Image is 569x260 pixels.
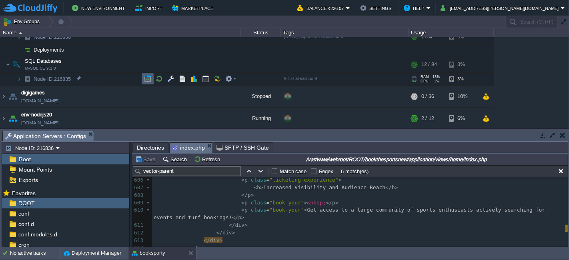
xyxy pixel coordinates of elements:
[449,86,475,108] div: 10%
[254,184,257,190] span: <
[132,229,145,237] div: 612
[266,177,270,183] span: =
[441,3,561,13] button: [EMAIL_ADDRESS][PERSON_NAME][DOMAIN_NAME]
[172,143,205,153] span: index.php
[5,131,86,141] span: Application Servers : Configs
[169,142,213,152] li: /var/www/webroot/ROOT/bookthesportsnew/application/views/home/index.php
[17,231,58,238] a: conf.modules.d
[263,184,385,190] span: Increased Visibility and Audience Reach
[421,108,434,130] div: 2 / 12
[232,230,235,236] span: >
[284,76,317,81] span: 9.1.0-almalinux-9
[280,168,307,174] label: Match case
[137,143,164,152] span: Directories
[210,237,219,243] span: div
[240,86,280,108] div: Stopped
[135,3,165,13] button: Import
[17,156,32,163] a: Root
[191,245,198,251] span: </
[307,200,326,206] span: &nbsp;
[432,75,440,79] span: 13%
[326,200,333,206] span: </
[17,220,35,228] a: conf.d
[132,206,145,214] div: 610
[421,86,434,108] div: 0 / 36
[198,245,207,251] span: div
[251,200,266,206] span: class
[194,156,222,163] button: Refresh
[24,58,63,64] a: SQL DatabasesMySQL CE 9.1.0
[0,108,7,130] img: AMDAwAAAACH5BAEAAAAALAAAAAABAAEAAAICRAEAOw==
[25,66,56,71] span: MySQL CE 9.1.0
[22,73,33,86] img: AMDAwAAAACH5BAEAAAAALAAAAAABAAEAAAICRAEAOw==
[132,192,145,199] div: 608
[132,199,145,207] div: 609
[319,168,334,174] label: Regex
[1,28,240,37] div: Name
[17,210,30,217] a: conf
[260,184,263,190] span: >
[17,241,31,248] a: cron
[17,200,36,207] a: ROOT
[17,166,53,173] a: Mount Points
[132,176,145,184] div: 606
[241,207,244,213] span: <
[21,111,52,119] a: env-nodejs20
[21,89,45,97] a: digigames
[172,3,216,13] button: Marketplace
[232,214,238,220] span: </
[17,44,22,56] img: AMDAwAAAACH5BAEAAAAALAAAAAABAAEAAAICRAEAOw==
[222,230,232,236] span: div
[385,184,392,190] span: </
[33,76,72,83] a: Node ID:216835
[17,73,22,86] img: AMDAwAAAACH5BAEAAAAALAAAAAABAAEAAAICRAEAOw==
[132,184,145,192] div: 607
[33,47,65,54] span: Deployments
[449,108,475,130] div: 6%
[270,177,339,183] span: "ticketing-experience"
[6,57,10,73] img: AMDAwAAAACH5BAEAAAAALAAAAAABAAEAAAICRAEAOw==
[204,237,210,243] span: </
[241,177,244,183] span: <
[335,200,339,206] span: >
[34,76,54,82] span: Node ID:
[421,75,429,79] span: RAM
[24,58,63,65] span: SQL Databases
[270,200,304,206] span: "book-your"
[235,222,244,228] span: div
[360,3,394,13] button: Settings
[240,108,280,130] div: Running
[162,156,189,163] button: Search
[33,34,72,41] span: 216836
[238,214,241,220] span: p
[135,156,158,163] button: Save
[304,207,307,213] span: >
[257,184,260,190] span: b
[132,249,165,257] button: booksporty
[395,184,398,190] span: >
[154,207,548,220] span: Get access to a large community of sports enthusiasts actively searching for events and turf book...
[449,31,475,44] div: 5%
[421,31,432,44] div: 1 / 84
[304,200,307,206] span: >
[17,176,39,184] a: Exports
[266,207,270,213] span: =
[421,57,437,73] div: 12 / 84
[0,86,7,108] img: AMDAwAAAACH5BAEAAAAALAAAAAABAAEAAAICRAEAOw==
[281,28,408,37] div: Tags
[244,177,248,183] span: p
[266,200,270,206] span: =
[21,119,58,127] a: [DOMAIN_NAME]
[241,214,244,220] span: >
[207,245,210,251] span: >
[241,28,280,37] div: Status
[10,190,37,196] a: Favorites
